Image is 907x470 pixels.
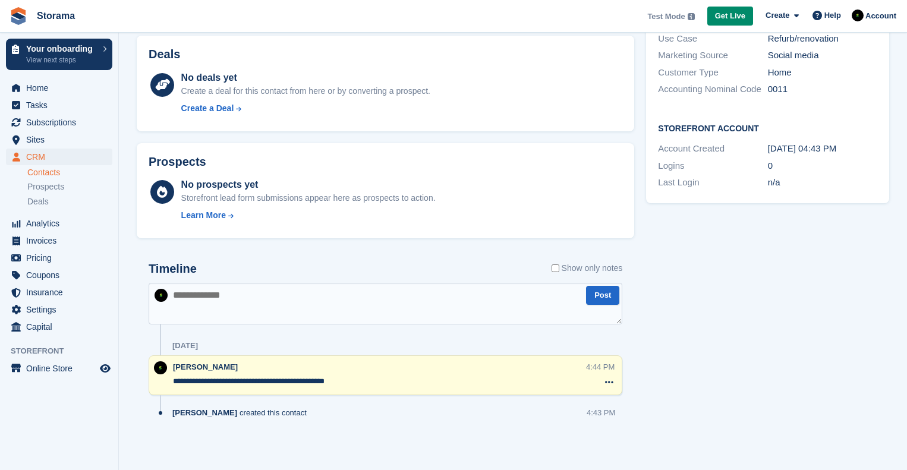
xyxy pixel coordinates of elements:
[172,341,198,351] div: [DATE]
[149,48,180,61] h2: Deals
[658,122,877,134] h2: Storefront Account
[6,250,112,266] a: menu
[658,176,767,190] div: Last Login
[865,10,896,22] span: Account
[26,267,97,283] span: Coupons
[172,407,237,418] span: [PERSON_NAME]
[768,83,877,96] div: 0011
[26,250,97,266] span: Pricing
[768,49,877,62] div: Social media
[6,267,112,283] a: menu
[181,102,430,115] a: Create a Deal
[768,159,877,173] div: 0
[26,55,97,65] p: View next steps
[173,362,238,371] span: [PERSON_NAME]
[6,39,112,70] a: Your onboarding View next steps
[647,11,685,23] span: Test Mode
[768,176,877,190] div: n/a
[768,66,877,80] div: Home
[6,149,112,165] a: menu
[181,85,430,97] div: Create a deal for this contact from here or by converting a prospect.
[10,7,27,25] img: stora-icon-8386f47178a22dfd0bd8f6a31ec36ba5ce8667c1dd55bd0f319d3a0aa187defe.svg
[688,13,695,20] img: icon-info-grey-7440780725fd019a000dd9b08b2336e03edf1995a4989e88bcd33f0948082b44.svg
[768,142,877,156] div: [DATE] 04:43 PM
[26,215,97,232] span: Analytics
[27,167,112,178] a: Contacts
[658,49,767,62] div: Marketing Source
[181,209,436,222] a: Learn More
[27,195,112,208] a: Deals
[658,142,767,156] div: Account Created
[27,196,49,207] span: Deals
[26,80,97,96] span: Home
[11,345,118,357] span: Storefront
[766,10,789,21] span: Create
[586,286,619,305] button: Post
[6,284,112,301] a: menu
[181,178,436,192] div: No prospects yet
[6,80,112,96] a: menu
[32,6,80,26] a: Storama
[6,97,112,113] a: menu
[6,131,112,148] a: menu
[181,102,234,115] div: Create a Deal
[149,262,197,276] h2: Timeline
[768,32,877,46] div: Refurb/renovation
[658,159,767,173] div: Logins
[824,10,841,21] span: Help
[6,232,112,249] a: menu
[658,32,767,46] div: Use Case
[154,361,167,374] img: Stuart Pratt
[181,71,430,85] div: No deals yet
[155,289,168,302] img: Stuart Pratt
[26,45,97,53] p: Your onboarding
[181,192,436,204] div: Storefront lead form submissions appear here as prospects to action.
[172,407,313,418] div: created this contact
[6,215,112,232] a: menu
[27,181,64,193] span: Prospects
[6,360,112,377] a: menu
[552,262,623,275] label: Show only notes
[181,209,226,222] div: Learn More
[26,131,97,148] span: Sites
[852,10,864,21] img: Stuart Pratt
[98,361,112,376] a: Preview store
[658,83,767,96] div: Accounting Nominal Code
[587,407,615,418] div: 4:43 PM
[149,155,206,169] h2: Prospects
[26,284,97,301] span: Insurance
[707,7,753,26] a: Get Live
[26,114,97,131] span: Subscriptions
[658,66,767,80] div: Customer Type
[26,301,97,318] span: Settings
[26,232,97,249] span: Invoices
[27,181,112,193] a: Prospects
[26,318,97,335] span: Capital
[26,149,97,165] span: CRM
[586,361,615,373] div: 4:44 PM
[26,360,97,377] span: Online Store
[552,262,559,275] input: Show only notes
[6,301,112,318] a: menu
[6,114,112,131] a: menu
[6,318,112,335] a: menu
[715,10,745,22] span: Get Live
[26,97,97,113] span: Tasks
